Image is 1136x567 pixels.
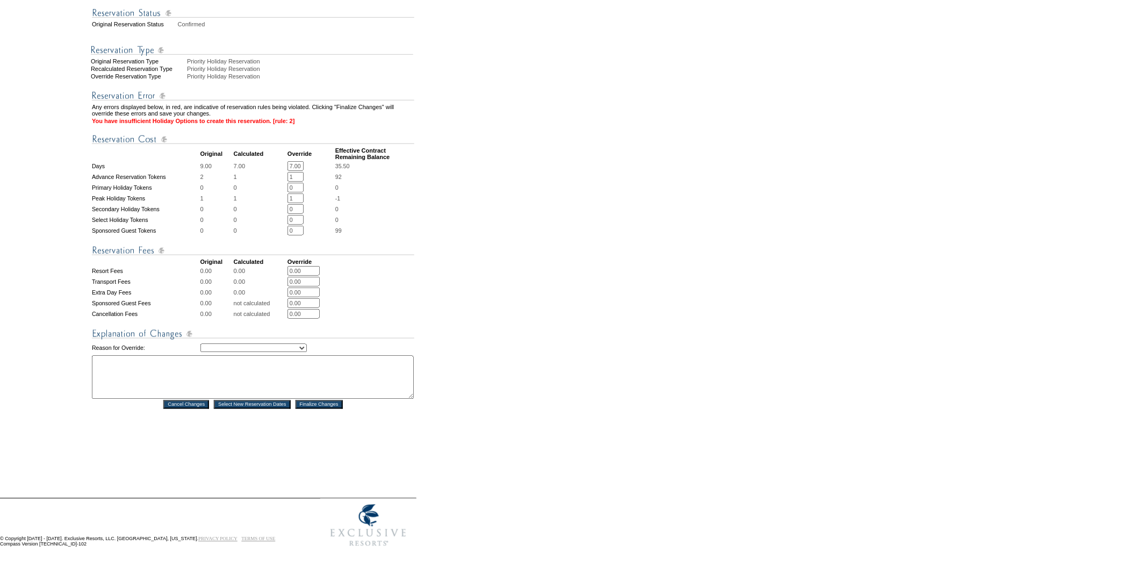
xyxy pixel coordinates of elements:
[187,73,415,80] div: Priority Holiday Reservation
[287,147,334,160] td: Override
[335,195,340,202] span: -1
[234,266,286,276] td: 0.00
[234,161,286,171] td: 7.00
[234,226,286,235] td: 0
[234,147,286,160] td: Calculated
[92,193,199,203] td: Peak Holiday Tokens
[335,147,414,160] td: Effective Contract Remaining Balance
[91,44,413,57] img: Reservation Type
[92,104,414,117] td: Any errors displayed below, in red, are indicative of reservation rules being violated. Clicking ...
[335,174,342,180] span: 92
[234,309,286,319] td: not calculated
[200,298,233,308] td: 0.00
[92,266,199,276] td: Resort Fees
[200,277,233,286] td: 0.00
[92,161,199,171] td: Days
[234,204,286,214] td: 0
[287,259,334,265] td: Override
[200,204,233,214] td: 0
[187,66,415,72] div: Priority Holiday Reservation
[92,288,199,297] td: Extra Day Fees
[92,226,199,235] td: Sponsored Guest Tokens
[335,206,339,212] span: 0
[200,183,233,192] td: 0
[92,133,414,146] img: Reservation Cost
[92,6,414,20] img: Reservation Status
[200,147,233,160] td: Original
[335,184,339,191] span: 0
[234,277,286,286] td: 0.00
[234,259,286,265] td: Calculated
[200,193,233,203] td: 1
[92,277,199,286] td: Transport Fees
[234,215,286,225] td: 0
[200,161,233,171] td: 9.00
[214,400,291,409] input: Select New Reservation Dates
[92,298,199,308] td: Sponsored Guest Fees
[200,215,233,225] td: 0
[92,183,199,192] td: Primary Holiday Tokens
[187,58,415,64] div: Priority Holiday Reservation
[335,217,339,223] span: 0
[92,118,414,124] td: You have insufficient Holiday Options to create this reservation. [rule: 2]
[234,183,286,192] td: 0
[178,21,414,27] td: Confirmed
[91,73,186,80] div: Override Reservation Type
[91,58,186,64] div: Original Reservation Type
[335,163,350,169] span: 35.50
[92,172,199,182] td: Advance Reservation Tokens
[234,193,286,203] td: 1
[242,536,276,542] a: TERMS OF USE
[92,215,199,225] td: Select Holiday Tokens
[92,309,199,319] td: Cancellation Fees
[200,172,233,182] td: 2
[200,259,233,265] td: Original
[200,288,233,297] td: 0.00
[163,400,209,409] input: Cancel Changes
[200,266,233,276] td: 0.00
[198,536,238,542] a: PRIVACY POLICY
[200,309,233,319] td: 0.00
[92,204,199,214] td: Secondary Holiday Tokens
[234,298,286,308] td: not calculated
[234,288,286,297] td: 0.00
[234,172,286,182] td: 1
[92,89,414,103] img: Reservation Errors
[92,244,414,257] img: Reservation Fees
[92,21,177,27] td: Original Reservation Status
[335,227,342,234] span: 99
[320,499,416,552] img: Exclusive Resorts
[91,66,186,72] div: Recalculated Reservation Type
[92,327,414,341] img: Explanation of Changes
[200,226,233,235] td: 0
[92,342,199,355] td: Reason for Override:
[296,400,343,409] input: Finalize Changes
